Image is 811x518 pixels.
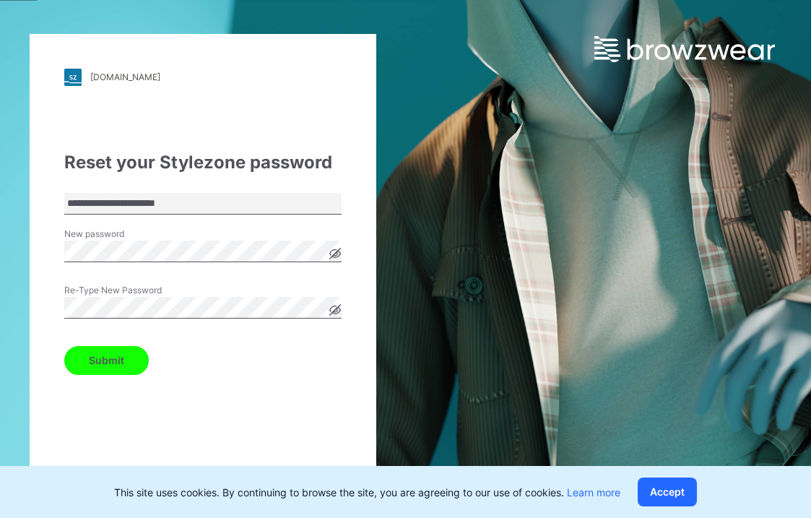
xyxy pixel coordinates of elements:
div: Reset your Stylezone password [64,150,342,176]
p: This site uses cookies. By continuing to browse the site, you are agreeing to our use of cookies. [114,485,620,500]
label: Re-Type New Password [64,284,165,297]
div: [DOMAIN_NAME] [90,72,160,82]
button: Accept [638,478,697,506]
button: Submit [64,346,149,375]
img: browzwear-logo.e42bd6dac1945053ebaf764b6aa21510.svg [594,36,775,62]
img: stylezone-logo.562084cfcfab977791bfbf7441f1a819.svg [64,69,82,86]
a: Learn more [567,486,620,498]
a: [DOMAIN_NAME] [64,69,342,86]
label: New password [64,228,165,241]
